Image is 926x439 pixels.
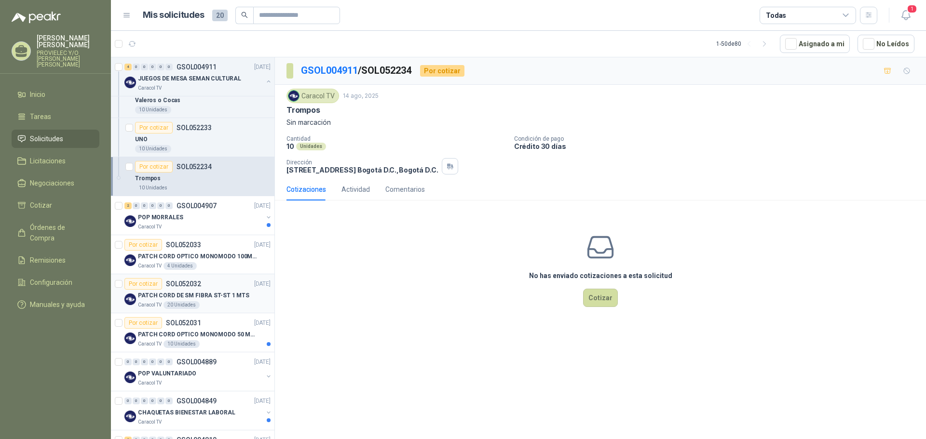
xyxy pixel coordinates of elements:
button: 1 [897,7,914,24]
a: Licitaciones [12,152,99,170]
a: 0 0 0 0 0 0 GSOL004849[DATE] Company LogoCHAQUETAS BIENESTAR LABORALCaracol TV [124,395,272,426]
div: 0 [124,359,132,365]
p: SOL052234 [177,163,212,170]
p: [DATE] [254,63,271,72]
div: Todas [766,10,786,21]
a: Manuales y ayuda [12,295,99,314]
a: Solicitudes [12,130,99,148]
p: SOL052033 [166,241,201,248]
span: Solicitudes [30,133,63,144]
div: 0 [133,64,140,70]
p: [DATE] [254,397,271,406]
a: Configuración [12,273,99,292]
p: GSOL004907 [177,202,217,209]
div: 0 [133,359,140,365]
p: Caracol TV [138,84,162,92]
div: 0 [165,398,173,404]
span: 1 [907,4,917,13]
div: 0 [149,202,156,209]
a: Negociaciones [12,174,99,192]
a: Remisiones [12,251,99,269]
p: Dirección [286,159,438,166]
a: 2 0 0 0 0 0 GSOL004907[DATE] Company LogoPOP MORRALESCaracol TV [124,200,272,231]
a: GSOL004911 [301,65,358,76]
p: Caracol TV [138,301,162,309]
span: Manuales y ayuda [30,299,85,310]
a: Tareas [12,107,99,126]
div: Actividad [341,184,370,195]
p: PATCH CORD OPTICO MONOMODO 50 MTS [138,330,258,339]
img: Company Logo [288,91,299,101]
p: SOL052032 [166,280,201,287]
p: PATCH CORD OPTICO MONOMODO 100MTS [138,252,258,261]
p: [DATE] [254,201,271,211]
div: 20 Unidades [163,301,200,309]
span: Remisiones [30,255,66,266]
a: Inicio [12,85,99,104]
p: SOL052233 [177,124,212,131]
p: 14 ago, 2025 [343,92,379,101]
span: search [241,12,248,18]
button: Asignado a mi [780,35,850,53]
a: 0 0 0 0 0 0 GSOL004889[DATE] Company LogoPOP VALUNTARIADOCaracol TV [124,356,272,387]
p: [PERSON_NAME] [PERSON_NAME] [37,35,99,48]
div: 10 Unidades [135,184,171,192]
a: Por cotizarSOL052031[DATE] Company LogoPATCH CORD OPTICO MONOMODO 50 MTSCaracol TV10 Unidades [111,313,274,352]
img: Company Logo [124,77,136,88]
div: 0 [141,398,148,404]
a: Cotizar [12,196,99,214]
div: 0 [133,202,140,209]
p: / SOL052234 [301,63,412,78]
img: Company Logo [124,254,136,266]
p: POP MORRALES [138,213,183,222]
h1: Mis solicitudes [143,8,204,22]
div: 0 [133,398,140,404]
div: Unidades [296,143,326,150]
div: 0 [124,398,132,404]
p: JUEGOS DE MESA SEMAN CULTURAL [138,74,241,83]
p: [DATE] [254,240,271,250]
p: PROVIELEC Y/O [PERSON_NAME] [PERSON_NAME] [37,50,99,67]
button: Cotizar [583,289,618,307]
p: Trompos [135,174,161,183]
div: 0 [141,64,148,70]
div: 10 Unidades [135,145,171,153]
h3: No has enviado cotizaciones a esta solicitud [529,270,672,281]
span: Cotizar [30,200,52,211]
div: 0 [157,202,164,209]
div: 0 [165,202,173,209]
span: Órdenes de Compra [30,222,90,243]
div: 0 [149,398,156,404]
img: Company Logo [124,333,136,344]
a: Por cotizarSOL052231Valeros o Cocas10 Unidades [111,79,274,118]
p: Caracol TV [138,418,162,426]
div: Cotizaciones [286,184,326,195]
div: Por cotizar [135,161,173,173]
img: Company Logo [124,411,136,422]
div: 10 Unidades [135,106,171,114]
img: Company Logo [124,372,136,383]
p: PATCH CORD DE SM FIBRA ST-ST 1 MTS [138,291,249,300]
p: GSOL004849 [177,398,217,404]
span: Tareas [30,111,51,122]
div: 0 [165,64,173,70]
img: Logo peakr [12,12,61,23]
a: Por cotizarSOL052033[DATE] Company LogoPATCH CORD OPTICO MONOMODO 100MTSCaracol TV4 Unidades [111,235,274,274]
div: Comentarios [385,184,425,195]
span: 20 [212,10,228,21]
p: Cantidad [286,135,506,142]
a: Órdenes de Compra [12,218,99,247]
p: Caracol TV [138,340,162,348]
div: 0 [149,359,156,365]
a: Por cotizarSOL052032[DATE] Company LogoPATCH CORD DE SM FIBRA ST-ST 1 MTSCaracol TV20 Unidades [111,274,274,313]
button: No Leídos [858,35,914,53]
p: Sin marcación [286,117,914,128]
a: Por cotizarSOL052234Trompos10 Unidades [111,157,274,196]
p: POP VALUNTARIADO [138,369,196,378]
p: Caracol TV [138,379,162,387]
div: 1 - 50 de 80 [716,36,772,52]
div: Por cotizar [124,278,162,290]
span: Negociaciones [30,178,74,188]
div: 10 Unidades [163,340,200,348]
p: Crédito 30 días [514,142,922,150]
